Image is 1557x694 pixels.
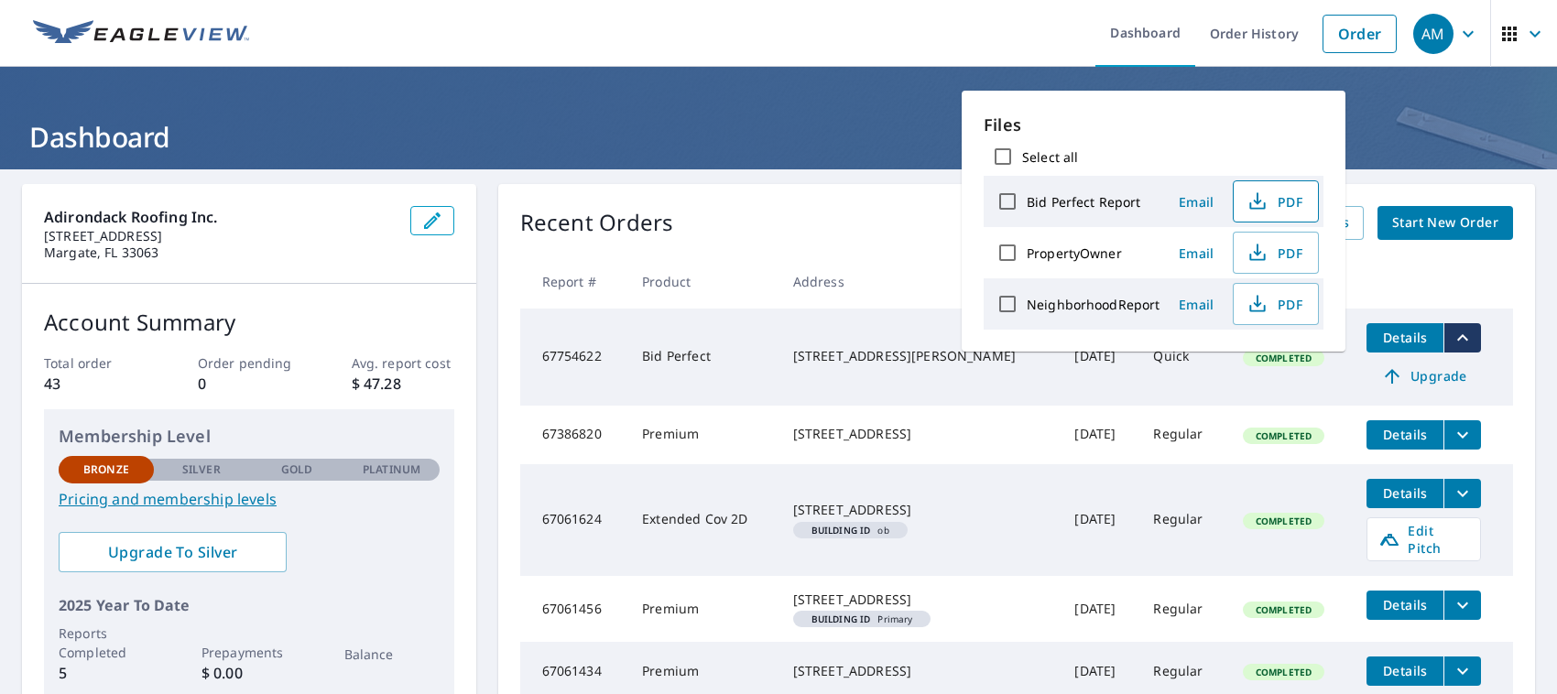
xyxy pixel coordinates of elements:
[1245,242,1303,264] span: PDF
[1233,232,1319,274] button: PDF
[44,228,396,244] p: [STREET_ADDRESS]
[1392,211,1498,234] span: Start New Order
[201,643,297,662] p: Prepayments
[352,353,454,373] p: Avg. report cost
[1443,420,1481,450] button: filesDropdownBtn-67386820
[811,526,871,535] em: Building ID
[793,591,1046,609] div: [STREET_ADDRESS]
[44,373,147,395] p: 43
[1443,591,1481,620] button: filesDropdownBtn-67061456
[1245,429,1323,442] span: Completed
[44,244,396,261] p: Margate, FL 33063
[800,614,924,624] span: Primary
[1167,239,1225,267] button: Email
[182,461,221,478] p: Silver
[793,425,1046,443] div: [STREET_ADDRESS]
[352,373,454,395] p: $ 47.28
[59,624,154,662] p: Reports Completed
[520,309,628,406] td: 67754622
[793,662,1046,680] div: [STREET_ADDRESS]
[1027,193,1140,211] label: Bid Perfect Report
[1167,290,1225,319] button: Email
[281,461,312,478] p: Gold
[793,501,1046,519] div: [STREET_ADDRESS]
[201,662,297,684] p: $ 0.00
[59,594,440,616] p: 2025 Year To Date
[520,255,628,309] th: Report #
[59,532,287,572] a: Upgrade To Silver
[1377,484,1432,502] span: Details
[1060,576,1138,642] td: [DATE]
[1366,517,1481,561] a: Edit Pitch
[1022,148,1078,166] label: Select all
[83,461,129,478] p: Bronze
[793,347,1046,365] div: [STREET_ADDRESS][PERSON_NAME]
[33,20,249,48] img: EV Logo
[1366,479,1443,508] button: detailsBtn-67061624
[1366,591,1443,620] button: detailsBtn-67061456
[1377,206,1513,240] a: Start New Order
[520,576,628,642] td: 67061456
[1138,406,1227,464] td: Regular
[59,488,440,510] a: Pricing and membership levels
[1245,190,1303,212] span: PDF
[363,461,420,478] p: Platinum
[1060,406,1138,464] td: [DATE]
[1377,365,1470,387] span: Upgrade
[1378,522,1469,557] span: Edit Pitch
[800,526,900,535] span: ob
[627,255,778,309] th: Product
[198,353,300,373] p: Order pending
[1323,15,1397,53] a: Order
[520,464,628,576] td: 67061624
[1377,329,1432,346] span: Details
[198,373,300,395] p: 0
[1413,14,1454,54] div: AM
[59,662,154,684] p: 5
[1245,352,1323,364] span: Completed
[22,118,1535,156] h1: Dashboard
[1174,296,1218,313] span: Email
[1233,283,1319,325] button: PDF
[344,645,440,664] p: Balance
[1245,603,1323,616] span: Completed
[1027,244,1122,262] label: PropertyOwner
[984,113,1323,137] p: Files
[1377,596,1432,613] span: Details
[1233,180,1319,222] button: PDF
[1377,662,1432,679] span: Details
[44,353,147,373] p: Total order
[1377,426,1432,443] span: Details
[1027,296,1160,313] label: NeighborhoodReport
[520,206,674,240] p: Recent Orders
[1138,309,1227,406] td: Quick
[627,309,778,406] td: Bid Perfect
[1366,362,1481,391] a: Upgrade
[44,306,454,339] p: Account Summary
[1443,656,1481,686] button: filesDropdownBtn-67061434
[627,464,778,576] td: Extended Cov 2D
[811,614,871,624] em: Building ID
[59,424,440,449] p: Membership Level
[1366,420,1443,450] button: detailsBtn-67386820
[1060,464,1138,576] td: [DATE]
[73,542,272,562] span: Upgrade To Silver
[1174,193,1218,211] span: Email
[44,206,396,228] p: Adirondack Roofing Inc.
[1366,323,1443,352] button: detailsBtn-67754622
[1138,576,1227,642] td: Regular
[1366,656,1443,686] button: detailsBtn-67061434
[1245,666,1323,678] span: Completed
[627,576,778,642] td: Premium
[778,255,1061,309] th: Address
[627,406,778,464] td: Premium
[1443,323,1481,352] button: filesDropdownBtn-67754622
[1245,293,1303,315] span: PDF
[1167,188,1225,216] button: Email
[1245,515,1323,527] span: Completed
[1060,309,1138,406] td: [DATE]
[1138,464,1227,576] td: Regular
[1174,244,1218,262] span: Email
[520,406,628,464] td: 67386820
[1443,479,1481,508] button: filesDropdownBtn-67061624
